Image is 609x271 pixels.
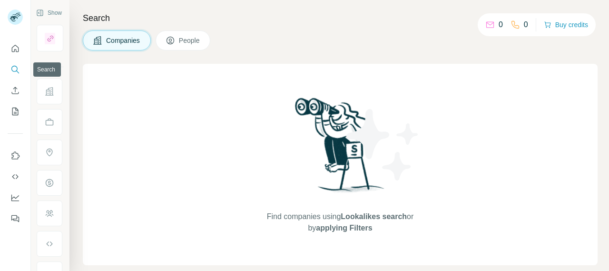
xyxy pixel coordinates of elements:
[264,211,416,234] span: Find companies using or by
[316,224,372,232] span: applying Filters
[8,210,23,227] button: Feedback
[8,61,23,78] button: Search
[544,18,588,31] button: Buy credits
[8,40,23,57] button: Quick start
[179,36,201,45] span: People
[291,95,390,201] img: Surfe Illustration - Woman searching with binoculars
[8,189,23,206] button: Dashboard
[8,147,23,164] button: Use Surfe on LinkedIn
[340,102,426,188] img: Surfe Illustration - Stars
[83,11,598,25] h4: Search
[29,6,69,20] button: Show
[524,19,528,30] p: 0
[8,103,23,120] button: My lists
[499,19,503,30] p: 0
[8,168,23,185] button: Use Surfe API
[8,82,23,99] button: Enrich CSV
[106,36,141,45] span: Companies
[341,212,407,221] span: Lookalikes search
